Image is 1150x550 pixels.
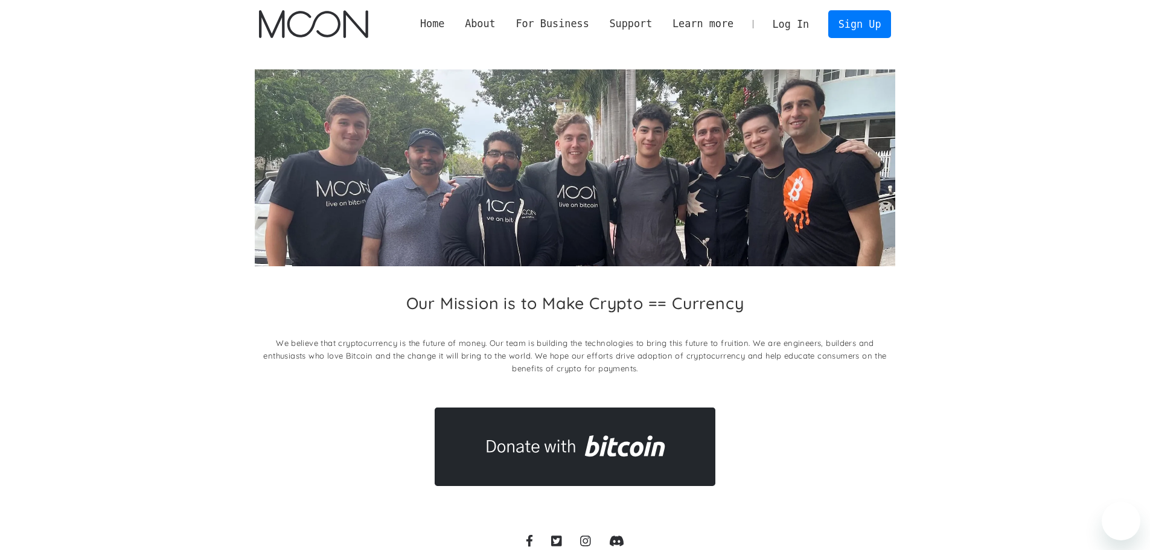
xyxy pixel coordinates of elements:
[516,16,589,31] div: For Business
[672,16,733,31] div: Learn more
[662,16,744,31] div: Learn more
[455,16,505,31] div: About
[465,16,496,31] div: About
[599,16,662,31] div: Support
[1102,502,1140,540] iframe: Button to launch messaging window
[609,16,652,31] div: Support
[762,11,819,37] a: Log In
[259,10,368,38] img: Moon Logo
[410,16,455,31] a: Home
[255,337,895,375] p: We believe that cryptocurrency is the future of money. Our team is building the technologies to b...
[506,16,599,31] div: For Business
[406,293,744,313] h2: Our Mission is to Make Crypto == Currency
[828,10,891,37] a: Sign Up
[259,10,368,38] a: home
